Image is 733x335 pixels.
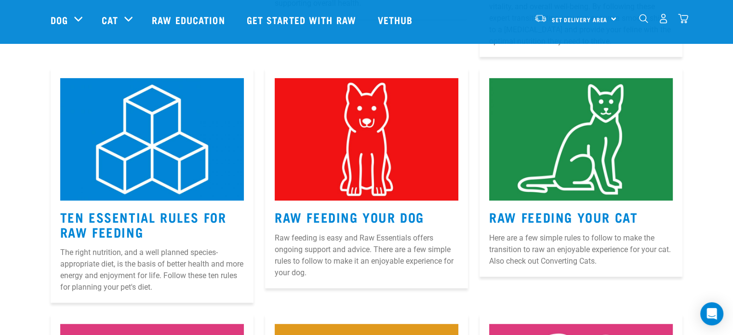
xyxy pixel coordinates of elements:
[142,0,237,39] a: Raw Education
[51,13,68,27] a: Dog
[552,18,608,21] span: Set Delivery Area
[489,232,673,267] p: Here are a few simple rules to follow to make the transition to raw an enjoyable experience for y...
[60,78,244,201] img: 1.jpg
[275,78,458,201] img: 2.jpg
[700,302,723,325] div: Open Intercom Messenger
[489,78,673,201] img: 3.jpg
[237,0,368,39] a: Get started with Raw
[275,232,458,279] p: Raw feeding is easy and Raw Essentials offers ongoing support and advice. There are a few simple ...
[60,213,227,235] a: Ten Essential Rules for Raw Feeding
[368,0,425,39] a: Vethub
[102,13,118,27] a: Cat
[489,213,638,220] a: Raw Feeding Your Cat
[658,13,668,24] img: user.png
[275,213,424,220] a: Raw Feeding Your Dog
[639,14,648,23] img: home-icon-1@2x.png
[60,247,244,293] p: The right nutrition, and a well planned species-appropriate diet, is the basis of better health a...
[678,13,688,24] img: home-icon@2x.png
[534,14,547,23] img: van-moving.png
